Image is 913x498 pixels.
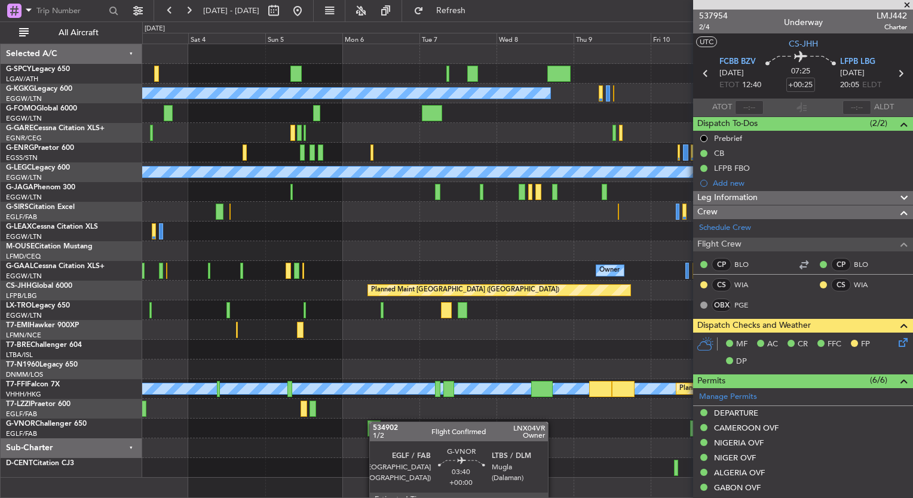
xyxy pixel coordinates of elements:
[6,401,30,408] span: T7-LZZI
[6,361,78,368] a: T7-N1960Legacy 650
[699,222,751,234] a: Schedule Crew
[6,263,105,270] a: G-GAALCessna Citation XLS+
[6,390,41,399] a: VHHH/HKG
[679,380,778,398] div: Planned Maint Geneva (Cointrin)
[6,322,29,329] span: T7-EMI
[6,460,33,467] span: D-CENT
[342,33,419,44] div: Mon 6
[6,114,42,123] a: EGGW/LTN
[712,299,731,312] div: OBX
[714,148,724,158] div: CB
[697,117,758,131] span: Dispatch To-Dos
[6,85,72,93] a: G-KGKGLegacy 600
[870,374,887,386] span: (6/6)
[734,279,761,290] a: WIA
[714,438,764,448] div: NIGERIA OVF
[6,232,42,241] a: EGGW/LTN
[719,56,756,68] span: FCBB BZV
[6,311,42,320] a: EGGW/LTN
[6,184,75,191] a: G-JAGAPhenom 300
[6,145,74,152] a: G-ENRGPraetor 600
[874,102,894,113] span: ALDT
[36,2,105,20] input: Trip Number
[798,339,808,351] span: CR
[742,79,761,91] span: 12:40
[6,204,75,211] a: G-SIRSCitation Excel
[6,164,32,171] span: G-LEGC
[714,482,761,493] div: GABON OVF
[6,460,74,467] a: D-CENTCitation CJ3
[6,193,42,202] a: EGGW/LTN
[188,33,265,44] div: Sat 4
[712,258,731,271] div: CP
[6,282,32,290] span: CS-JHH
[574,33,651,44] div: Thu 9
[408,1,480,20] button: Refresh
[854,279,881,290] a: WIA
[791,66,810,78] span: 07:25
[840,56,875,68] span: LFPB LBG
[861,339,870,351] span: FP
[699,22,728,32] span: 2/4
[145,24,165,34] div: [DATE]
[111,33,188,44] div: Fri 3
[877,10,907,22] span: LMJ442
[6,401,71,408] a: T7-LZZIPraetor 600
[6,223,98,230] a: G-LEAXCessna Citation XLS
[734,300,761,311] a: PGE
[6,410,37,419] a: EGLF/FAB
[714,408,758,418] div: DEPARTURE
[31,29,126,37] span: All Aircraft
[6,302,70,309] a: LX-TROLegacy 650
[6,173,42,182] a: EGGW/LTN
[6,342,30,349] span: T7-BRE
[697,205,718,219] span: Crew
[854,259,881,270] a: BLO
[265,33,342,44] div: Sun 5
[714,423,779,433] div: CAMEROON OVF
[6,429,37,438] a: EGLF/FAB
[736,339,747,351] span: MF
[697,238,742,251] span: Flight Crew
[719,67,744,79] span: [DATE]
[6,420,35,428] span: G-VNOR
[719,79,739,91] span: ETOT
[6,125,33,132] span: G-GARE
[6,243,35,250] span: M-OUSE
[371,281,559,299] div: Planned Maint [GEOGRAPHIC_DATA] ([GEOGRAPHIC_DATA])
[6,291,37,300] a: LFPB/LBG
[6,213,37,222] a: EGLF/FAB
[6,263,33,270] span: G-GAAL
[767,339,778,351] span: AC
[6,381,60,388] a: T7-FFIFalcon 7X
[735,100,764,115] input: --:--
[6,420,87,428] a: G-VNORChallenger 650
[6,381,27,388] span: T7-FFI
[870,117,887,130] span: (2/2)
[6,153,38,162] a: EGSS/STN
[877,22,907,32] span: Charter
[712,102,732,113] span: ATOT
[426,7,476,15] span: Refresh
[6,125,105,132] a: G-GARECessna Citation XLS+
[6,252,41,261] a: LFMD/CEQ
[599,262,620,279] div: Owner
[714,468,765,478] div: ALGERIA OVF
[699,10,728,22] span: 537954
[6,105,36,112] span: G-FOMO
[697,374,725,388] span: Permits
[6,331,41,340] a: LFMN/NCE
[6,145,34,152] span: G-ENRG
[6,94,42,103] a: EGGW/LTN
[6,204,29,211] span: G-SIRS
[6,272,42,281] a: EGGW/LTN
[840,67,865,79] span: [DATE]
[696,36,717,47] button: UTC
[699,391,757,403] a: Manage Permits
[840,79,859,91] span: 20:05
[697,191,758,205] span: Leg Information
[831,278,851,291] div: CS
[6,134,42,143] a: EGNR/CEG
[6,184,33,191] span: G-JAGA
[203,5,259,16] span: [DATE] - [DATE]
